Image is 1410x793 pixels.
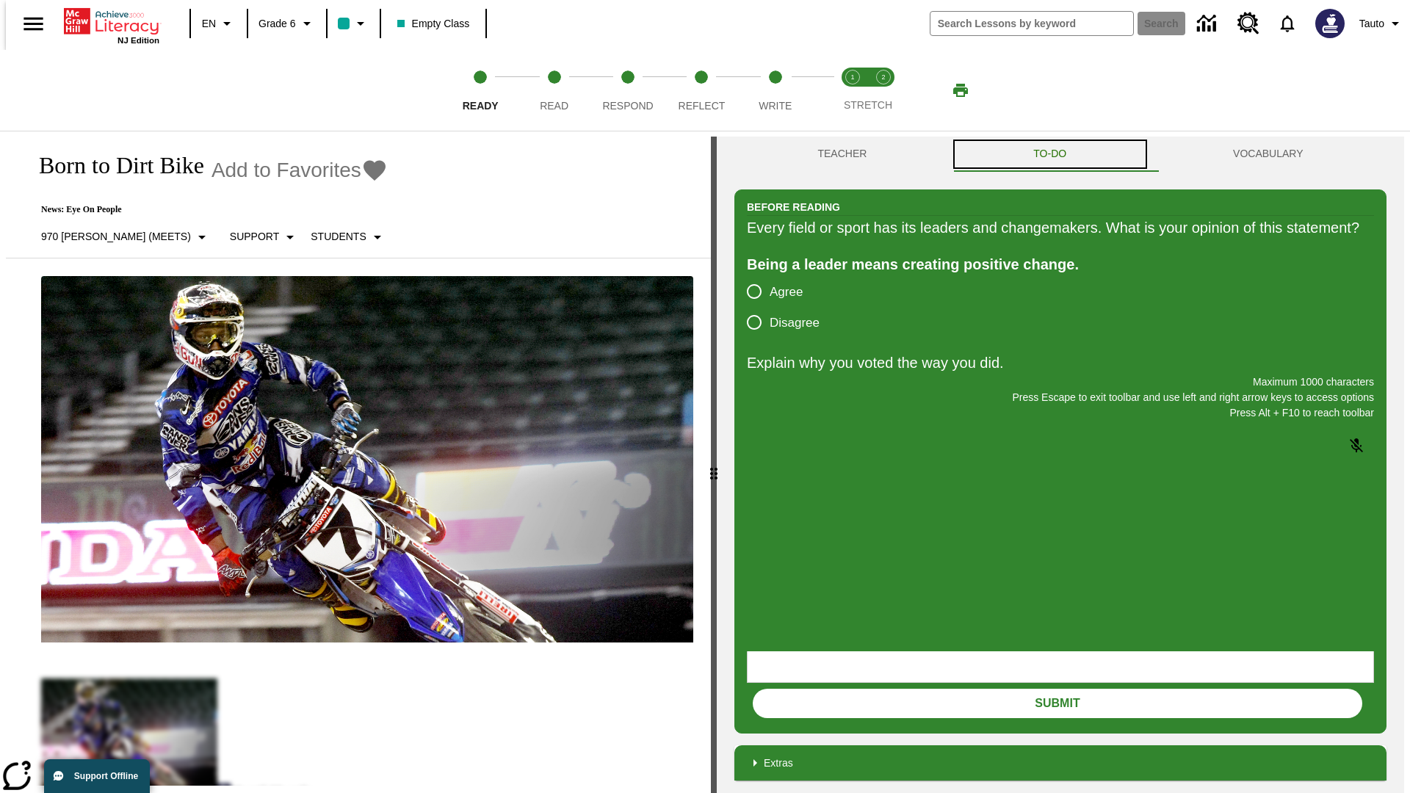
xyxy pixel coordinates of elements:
[311,229,366,245] p: Students
[1268,4,1306,43] a: Notifications
[35,224,217,250] button: Select Lexile, 970 Lexile (Meets)
[1306,4,1353,43] button: Select a new avatar
[862,50,905,131] button: Stretch Respond step 2 of 2
[230,229,279,245] p: Support
[463,100,499,112] span: Ready
[759,100,792,112] span: Write
[195,10,242,37] button: Language: EN, Select a language
[679,100,726,112] span: Reflect
[602,100,653,112] span: Respond
[747,374,1374,390] p: Maximum 1000 characters
[930,12,1133,35] input: search field
[747,351,1374,374] p: Explain why you voted the way you did.
[747,253,1374,276] div: Being a leader means creating positive change.
[64,5,159,45] div: Home
[1359,16,1384,32] span: Tauto
[6,137,711,786] div: reading
[202,16,216,32] span: EN
[41,229,191,245] p: 970 [PERSON_NAME] (Meets)
[753,689,1362,718] button: Submit
[881,73,885,81] text: 2
[74,771,138,781] span: Support Offline
[831,50,874,131] button: Stretch Read step 1 of 2
[305,224,391,250] button: Select Student
[23,152,204,179] h1: Born to Dirt Bike
[937,77,984,104] button: Print
[747,199,840,215] h2: Before Reading
[733,50,818,131] button: Write step 5 of 5
[1353,10,1410,37] button: Profile/Settings
[12,2,55,46] button: Open side menu
[747,216,1374,239] div: Every field or sport has its leaders and changemakers. What is your opinion of this statement?
[438,50,523,131] button: Ready step 1 of 5
[44,759,150,793] button: Support Offline
[117,36,159,45] span: NJ Edition
[211,159,361,182] span: Add to Favorites
[844,99,892,111] span: STRETCH
[1315,9,1345,38] img: Avatar
[734,137,950,172] button: Teacher
[540,100,568,112] span: Read
[1188,4,1229,44] a: Data Center
[23,204,392,215] p: News: Eye On People
[258,16,296,32] span: Grade 6
[41,276,693,643] img: Motocross racer James Stewart flies through the air on his dirt bike.
[511,50,596,131] button: Read step 2 of 5
[711,137,717,793] div: Press Enter or Spacebar and then press right and left arrow keys to move the slider
[850,73,854,81] text: 1
[717,137,1404,793] div: activity
[747,390,1374,405] p: Press Escape to exit toolbar and use left and right arrow keys to access options
[224,224,305,250] button: Scaffolds, Support
[770,314,820,333] span: Disagree
[659,50,744,131] button: Reflect step 4 of 5
[1339,428,1374,463] button: Click to activate and allow voice recognition
[770,283,803,302] span: Agree
[397,16,470,32] span: Empty Class
[747,276,831,338] div: poll
[764,756,793,771] p: Extras
[211,157,388,183] button: Add to Favorites - Born to Dirt Bike
[253,10,322,37] button: Grade: Grade 6, Select a grade
[585,50,670,131] button: Respond step 3 of 5
[734,137,1386,172] div: Instructional Panel Tabs
[950,137,1150,172] button: TO-DO
[332,10,375,37] button: Class color is teal. Change class color
[1150,137,1386,172] button: VOCABULARY
[747,405,1374,421] p: Press Alt + F10 to reach toolbar
[1229,4,1268,43] a: Resource Center, Will open in new tab
[734,745,1386,781] div: Extras
[6,12,214,25] body: Explain why you voted the way you did. Maximum 1000 characters Press Alt + F10 to reach toolbar P...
